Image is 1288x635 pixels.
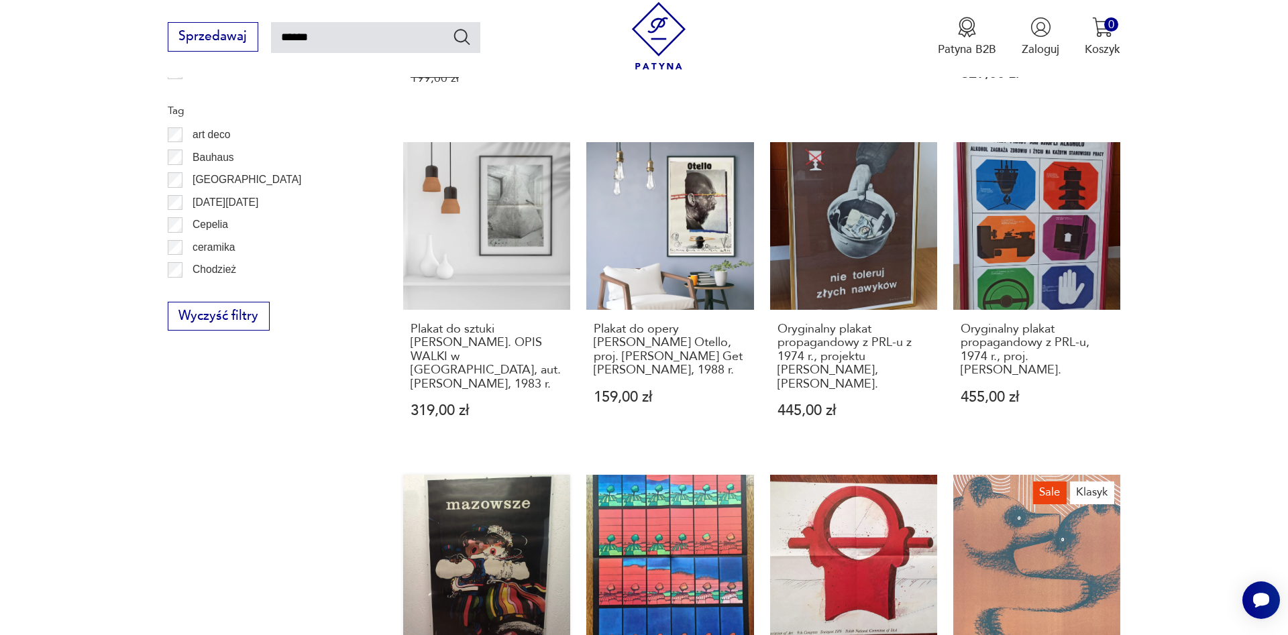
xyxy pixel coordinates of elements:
a: Plakat do opery Giuseppe Verdi Otello, proj. Eugeniusz Get Stankiewicz, 1988 r.Plakat do opery [P... [586,142,753,449]
h3: Plakat do opery [PERSON_NAME] Otello, proj. [PERSON_NAME] Get [PERSON_NAME], 1988 r. [594,323,747,378]
p: [GEOGRAPHIC_DATA] [193,171,301,188]
img: Ikona medalu [957,17,977,38]
img: Ikona koszyka [1092,17,1113,38]
p: 455,00 zł [961,390,1114,404]
div: 0 [1104,17,1118,32]
p: 329,00 zł [961,66,1114,80]
button: Patyna B2B [938,17,996,57]
a: Oryginalny plakat propagandowy z PRL-u, 1974 r., proj. Z. Osakowski.Oryginalny plakat propagandow... [953,142,1120,449]
img: Patyna - sklep z meblami i dekoracjami vintage [625,2,693,70]
img: Ikonka użytkownika [1030,17,1051,38]
p: art deco [193,126,230,143]
p: Ćmielów [193,284,233,301]
button: Wyczyść filtry [168,302,270,331]
p: Tag [168,102,365,119]
a: Ikona medaluPatyna B2B [938,17,996,57]
a: Sprzedawaj [168,32,258,43]
p: [DATE][DATE] [193,194,258,211]
a: Plakat do sztuki KAFKA. OPIS WALKI w Teatrze Studio, aut. Franciszek Starowieyski, 1983 r.Plakat ... [403,142,570,449]
h3: Oryginalny plakat propagandowy z PRL-u, 1974 r., proj. [PERSON_NAME]. [961,323,1114,378]
button: Szukaj [452,27,472,46]
p: Chodzież [193,261,236,278]
button: 0Koszyk [1085,17,1120,57]
h3: Plakat do sztuki [PERSON_NAME]. OPIS WALKI w [GEOGRAPHIC_DATA], aut. [PERSON_NAME], 1983 r. [411,323,563,391]
button: Sprzedawaj [168,22,258,52]
p: 199,00 zł [411,71,563,85]
p: 445,00 zł [777,404,930,418]
p: ceramika [193,239,235,256]
a: Oryginalny plakat propagandowy z PRL-u z 1974 r., projektu J. Sawośko, W. Karczmarzyk.Oryginalny ... [770,142,937,449]
p: Cepelia [193,216,228,233]
h3: Oryginalny plakat propagandowy z PRL-u z 1974 r., projektu [PERSON_NAME], [PERSON_NAME]. [777,323,930,391]
p: Zaloguj [1022,42,1059,57]
p: Patyna B2B [938,42,996,57]
p: Bauhaus [193,149,234,166]
p: Koszyk [1085,42,1120,57]
button: Zaloguj [1022,17,1059,57]
p: 319,00 zł [411,404,563,418]
p: 159,00 zł [594,390,747,404]
iframe: Smartsupp widget button [1242,581,1280,619]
